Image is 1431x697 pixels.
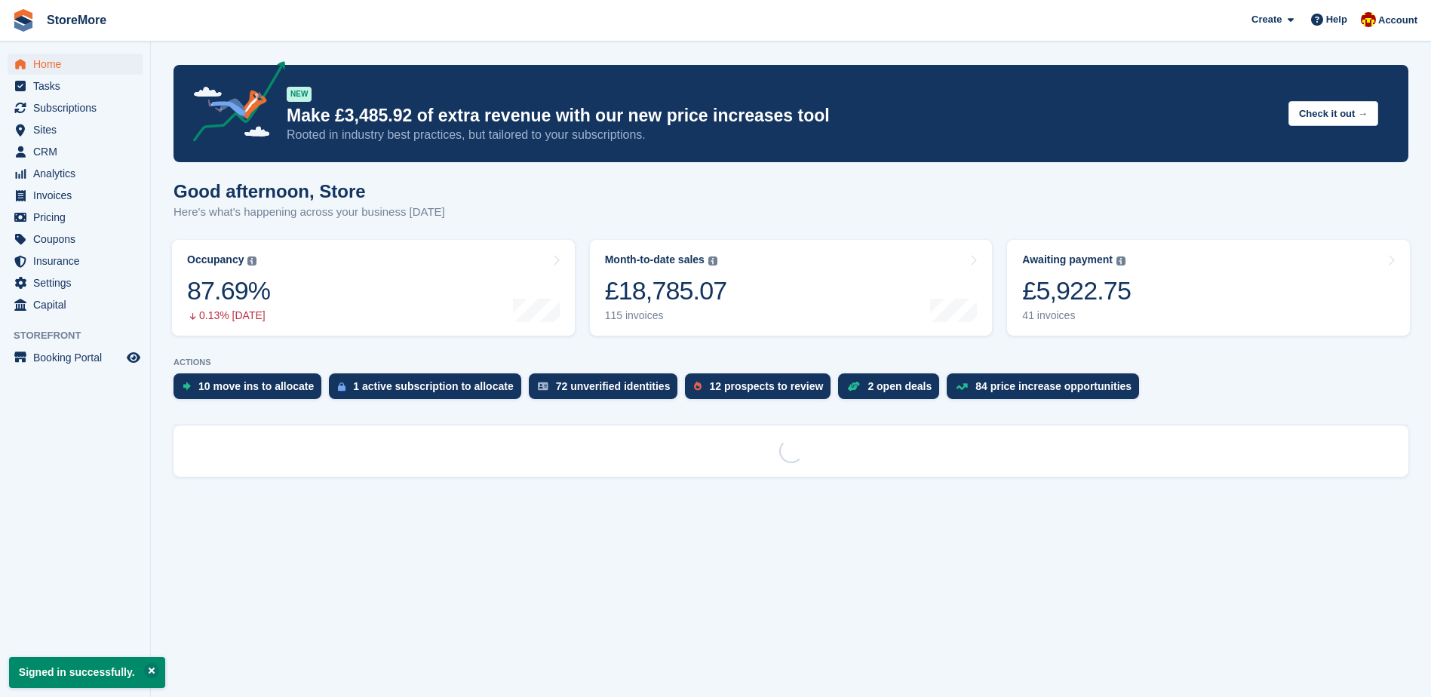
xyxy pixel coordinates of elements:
[187,309,270,322] div: 0.13% [DATE]
[1022,275,1131,306] div: £5,922.75
[947,373,1147,407] a: 84 price increase opportunities
[41,8,112,32] a: StoreMore
[287,87,312,102] div: NEW
[33,163,124,184] span: Analytics
[33,272,124,293] span: Settings
[8,250,143,272] a: menu
[956,383,968,390] img: price_increase_opportunities-93ffe204e8149a01c8c9dc8f82e8f89637d9d84a8eef4429ea346261dce0b2c0.svg
[556,380,671,392] div: 72 unverified identities
[1326,12,1347,27] span: Help
[14,328,150,343] span: Storefront
[12,9,35,32] img: stora-icon-8386f47178a22dfd0bd8f6a31ec36ba5ce8667c1dd55bd0f319d3a0aa187defe.svg
[708,256,717,266] img: icon-info-grey-7440780725fd019a000dd9b08b2336e03edf1995a4989e88bcd33f0948082b44.svg
[694,382,702,391] img: prospect-51fa495bee0391a8d652442698ab0144808aea92771e9ea1ae160a38d050c398.svg
[33,54,124,75] span: Home
[33,229,124,250] span: Coupons
[8,75,143,97] a: menu
[1116,256,1125,266] img: icon-info-grey-7440780725fd019a000dd9b08b2336e03edf1995a4989e88bcd33f0948082b44.svg
[1288,101,1378,126] button: Check it out →
[174,373,329,407] a: 10 move ins to allocate
[1007,240,1410,336] a: Awaiting payment £5,922.75 41 invoices
[353,380,513,392] div: 1 active subscription to allocate
[33,97,124,118] span: Subscriptions
[9,657,165,688] p: Signed in successfully.
[33,119,124,140] span: Sites
[8,347,143,368] a: menu
[975,380,1132,392] div: 84 price increase opportunities
[187,275,270,306] div: 87.69%
[33,294,124,315] span: Capital
[33,75,124,97] span: Tasks
[8,119,143,140] a: menu
[247,256,256,266] img: icon-info-grey-7440780725fd019a000dd9b08b2336e03edf1995a4989e88bcd33f0948082b44.svg
[1361,12,1376,27] img: Store More Team
[590,240,993,336] a: Month-to-date sales £18,785.07 115 invoices
[8,97,143,118] a: menu
[174,204,445,221] p: Here's what's happening across your business [DATE]
[847,381,860,391] img: deal-1b604bf984904fb50ccaf53a9ad4b4a5d6e5aea283cecdc64d6e3604feb123c2.svg
[838,373,947,407] a: 2 open deals
[187,253,244,266] div: Occupancy
[685,373,838,407] a: 12 prospects to review
[174,358,1408,367] p: ACTIONS
[33,347,124,368] span: Booking Portal
[33,207,124,228] span: Pricing
[8,207,143,228] a: menu
[338,382,345,391] img: active_subscription_to_allocate_icon-d502201f5373d7db506a760aba3b589e785aa758c864c3986d89f69b8ff3...
[287,105,1276,127] p: Make £3,485.92 of extra revenue with our new price increases tool
[605,275,727,306] div: £18,785.07
[174,181,445,201] h1: Good afternoon, Store
[8,163,143,184] a: menu
[8,229,143,250] a: menu
[172,240,575,336] a: Occupancy 87.69% 0.13% [DATE]
[33,185,124,206] span: Invoices
[329,373,528,407] a: 1 active subscription to allocate
[8,294,143,315] a: menu
[1022,309,1131,322] div: 41 invoices
[198,380,314,392] div: 10 move ins to allocate
[529,373,686,407] a: 72 unverified identities
[287,127,1276,143] p: Rooted in industry best practices, but tailored to your subscriptions.
[124,348,143,367] a: Preview store
[1251,12,1282,27] span: Create
[8,54,143,75] a: menu
[8,272,143,293] a: menu
[605,309,727,322] div: 115 invoices
[183,382,191,391] img: move_ins_to_allocate_icon-fdf77a2bb77ea45bf5b3d319d69a93e2d87916cf1d5bf7949dd705db3b84f3ca.svg
[1022,253,1113,266] div: Awaiting payment
[1378,13,1417,28] span: Account
[180,61,286,147] img: price-adjustments-announcement-icon-8257ccfd72463d97f412b2fc003d46551f7dbcb40ab6d574587a9cd5c0d94...
[868,380,932,392] div: 2 open deals
[538,382,548,391] img: verify_identity-adf6edd0f0f0b5bbfe63781bf79b02c33cf7c696d77639b501bdc392416b5a36.svg
[605,253,705,266] div: Month-to-date sales
[33,141,124,162] span: CRM
[33,250,124,272] span: Insurance
[709,380,823,392] div: 12 prospects to review
[8,141,143,162] a: menu
[8,185,143,206] a: menu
